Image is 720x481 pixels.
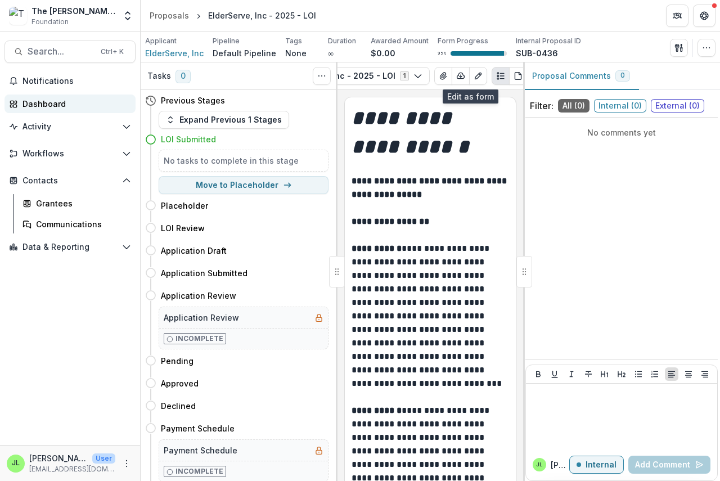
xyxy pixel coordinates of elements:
h5: Application Review [164,312,239,323]
h4: Pending [161,355,193,367]
h4: Placeholder [161,200,208,212]
span: 0 [175,70,191,83]
button: More [120,457,133,470]
div: Communications [36,218,127,230]
h4: Application Review [161,290,236,302]
p: [PERSON_NAME] L [551,459,569,471]
button: Align Center [682,367,695,381]
p: Filter: [530,99,553,113]
h4: Declined [161,400,196,412]
button: Ordered List [648,367,661,381]
h4: Payment Schedule [161,422,235,434]
button: Search... [4,41,136,63]
a: Proposals [145,7,193,24]
p: ∞ [328,47,334,59]
div: Dashboard [22,98,127,110]
span: External ( 0 ) [651,99,704,113]
button: Open entity switcher [120,5,136,27]
button: Toggle View Cancelled Tasks [313,67,331,85]
h4: LOI Submitted [161,133,216,145]
button: Align Left [665,367,678,381]
div: Joye Lane [12,460,20,467]
button: Italicize [565,367,578,381]
p: None [285,47,307,59]
span: Notifications [22,77,131,86]
p: Internal Proposal ID [516,36,581,46]
button: Get Help [693,5,715,27]
div: The [PERSON_NAME] Foundation [31,5,115,17]
p: [PERSON_NAME] [29,452,88,464]
span: Internal ( 0 ) [594,99,646,113]
button: Open Activity [4,118,136,136]
p: 95 % [438,50,446,57]
h5: Payment Schedule [164,444,237,456]
button: Strike [582,367,595,381]
p: [EMAIL_ADDRESS][DOMAIN_NAME] [29,464,115,474]
div: Grantees [36,197,127,209]
button: Underline [548,367,561,381]
button: Partners [666,5,688,27]
p: Incomplete [175,334,223,344]
button: Internal [569,456,624,474]
button: Plaintext view [492,67,510,85]
p: Pipeline [213,36,240,46]
button: Open Data & Reporting [4,238,136,256]
div: Proposals [150,10,189,21]
p: Tags [285,36,302,46]
p: User [92,453,115,464]
button: Move to Placeholder [159,176,328,194]
button: Heading 1 [598,367,611,381]
button: Add Comment [628,456,710,474]
p: Applicant [145,36,177,46]
a: Grantees [18,194,136,213]
span: 0 [620,71,625,79]
button: Heading 2 [615,367,628,381]
button: Open Workflows [4,145,136,163]
p: Duration [328,36,356,46]
span: Contacts [22,176,118,186]
h4: Application Submitted [161,267,247,279]
p: Awarded Amount [371,36,429,46]
div: ElderServe, Inc - 2025 - LOI [208,10,316,21]
h3: Tasks [147,71,171,81]
button: Expand Previous 1 Stages [159,111,289,129]
button: Open Contacts [4,172,136,190]
h4: Previous Stages [161,95,225,106]
button: Proposal Comments [523,62,639,90]
button: PDF view [509,67,527,85]
p: Internal [586,460,616,470]
a: Communications [18,215,136,233]
button: Notifications [4,72,136,90]
p: SUB-0436 [516,47,558,59]
button: View Attached Files [434,67,452,85]
h5: No tasks to complete in this stage [164,155,323,167]
button: Align Right [698,367,712,381]
button: Bullet List [632,367,645,381]
h4: LOI Review [161,222,205,234]
a: ElderServe, Inc [145,47,204,59]
h4: Approved [161,377,199,389]
a: Dashboard [4,95,136,113]
span: All ( 0 ) [558,99,589,113]
p: $0.00 [371,47,395,59]
button: Bold [532,367,545,381]
h4: Application Draft [161,245,227,257]
button: Edit as form [469,67,487,85]
div: Joye Lane [536,462,543,467]
span: Workflows [22,149,118,159]
nav: breadcrumb [145,7,321,24]
span: Activity [22,122,118,132]
p: Default Pipeline [213,47,276,59]
span: Data & Reporting [22,242,118,252]
p: Incomplete [175,466,223,476]
button: ElderServe, Inc - 2025 - LOI1 [277,67,430,85]
span: Foundation [31,17,69,27]
img: The Bolick Foundation [9,7,27,25]
p: No comments yet [530,127,713,138]
span: Search... [28,46,94,57]
div: Ctrl + K [98,46,126,58]
p: Form Progress [438,36,488,46]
